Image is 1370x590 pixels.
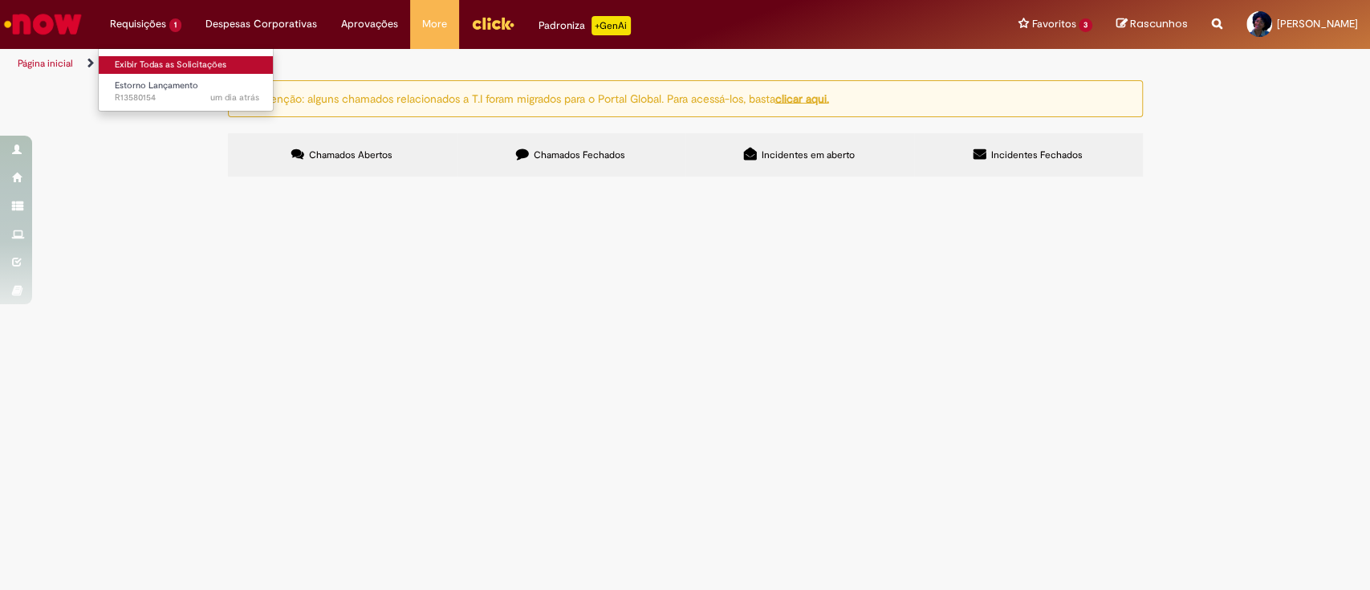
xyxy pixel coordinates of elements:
[534,149,625,161] span: Chamados Fechados
[12,49,901,79] ul: Trilhas de página
[210,92,259,104] time: 30/09/2025 09:38:07
[169,18,181,32] span: 1
[99,56,275,74] a: Exibir Todas as Solicitações
[1079,18,1092,32] span: 3
[341,16,398,32] span: Aprovações
[591,16,631,35] p: +GenAi
[18,57,73,70] a: Página inicial
[1116,17,1188,32] a: Rascunhos
[205,16,317,32] span: Despesas Corporativas
[309,149,392,161] span: Chamados Abertos
[762,149,855,161] span: Incidentes em aberto
[1277,17,1358,31] span: [PERSON_NAME]
[1031,16,1075,32] span: Favoritos
[2,8,84,40] img: ServiceNow
[259,91,829,105] ng-bind-html: Atenção: alguns chamados relacionados a T.I foram migrados para o Portal Global. Para acessá-los,...
[1130,16,1188,31] span: Rascunhos
[991,149,1083,161] span: Incidentes Fechados
[471,11,514,35] img: click_logo_yellow_360x200.png
[110,16,166,32] span: Requisições
[99,77,275,107] a: Aberto R13580154 : Estorno Lançamento
[775,91,829,105] a: clicar aqui.
[115,79,198,92] span: Estorno Lançamento
[115,92,259,104] span: R13580154
[539,16,631,35] div: Padroniza
[210,92,259,104] span: um dia atrás
[98,48,274,112] ul: Requisições
[422,16,447,32] span: More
